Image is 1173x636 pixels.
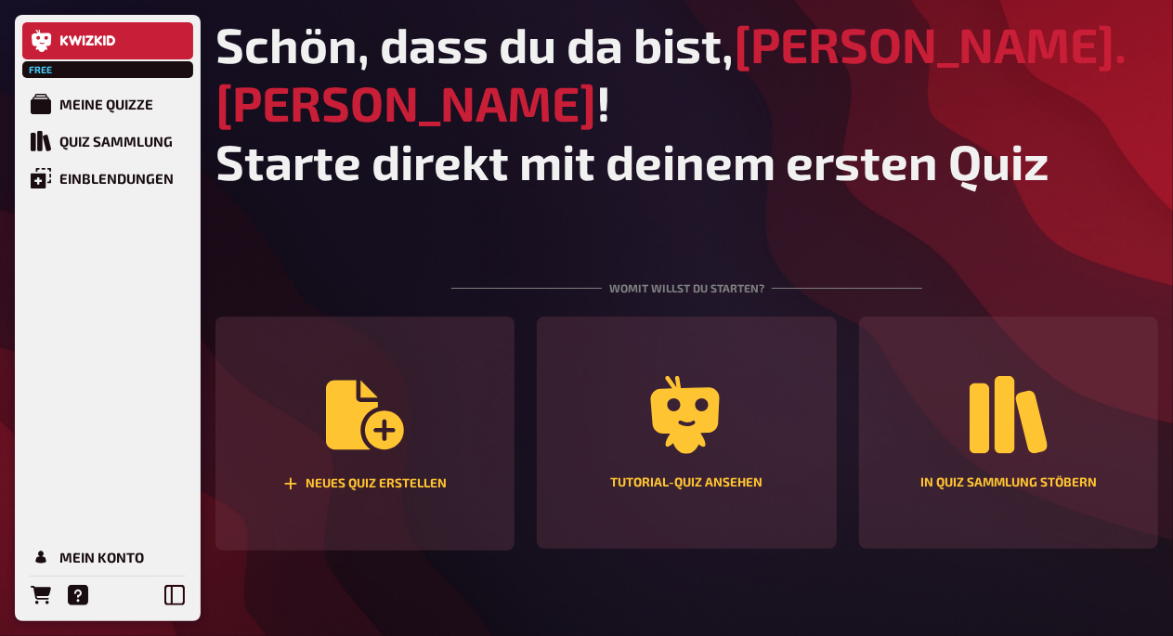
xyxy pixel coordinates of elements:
[22,539,193,576] a: Mein Konto
[59,96,153,112] div: Meine Quizze
[283,476,447,491] div: Neues Quiz erstellen
[59,133,173,149] div: Quiz Sammlung
[610,476,762,489] div: Tutorial-Quiz ansehen
[215,317,515,551] button: Neues Quiz erstellen
[537,317,836,551] a: Tutorial-Quiz ansehen
[920,476,1097,489] div: In Quiz Sammlung stöbern
[22,160,193,197] a: Einblendungen
[22,577,59,614] a: Bestellungen
[22,123,193,160] a: Quiz Sammlung
[59,577,97,614] a: Hilfe
[59,170,174,187] div: Einblendungen
[215,15,1158,190] h1: Schön, dass du da bist, ! Starte direkt mit deinem ersten Quiz
[24,64,58,75] span: Free
[859,317,1158,551] a: In Quiz Sammlung stöbern
[22,85,193,123] a: Meine Quizze
[215,15,1127,132] span: [PERSON_NAME].[PERSON_NAME]
[59,549,144,565] div: Mein Konto
[537,317,836,549] button: Tutorial-Quiz ansehen
[859,317,1158,549] button: In Quiz Sammlung stöbern
[451,235,923,317] div: Womit willst du starten?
